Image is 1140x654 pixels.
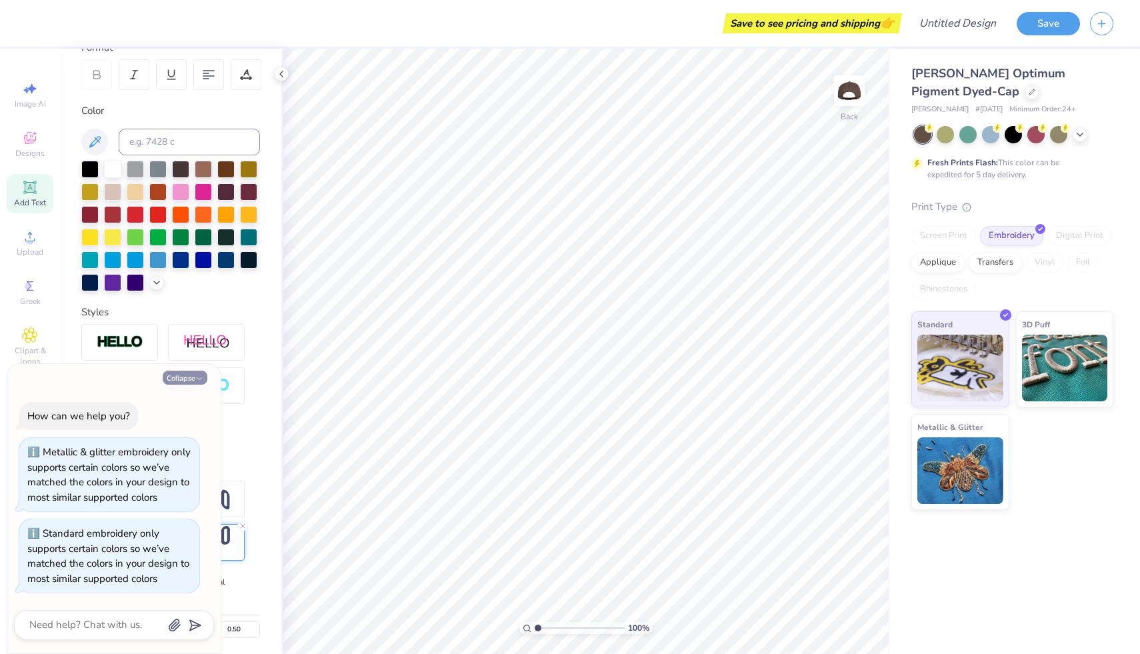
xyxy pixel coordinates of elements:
strong: Fresh Prints Flash: [927,157,998,168]
input: e.g. 7428 c [119,129,260,155]
div: Color [81,103,260,119]
div: Rhinestones [911,279,976,299]
span: Standard [917,317,953,331]
span: Upload [17,247,43,257]
input: Untitled Design [909,10,1007,37]
div: Save to see pricing and shipping [726,13,899,33]
span: Designs [15,148,45,159]
img: Stroke [97,335,143,350]
img: Metallic & Glitter [917,437,1003,504]
span: [PERSON_NAME] Optimum Pigment Dyed-Cap [911,65,1065,99]
div: Screen Print [911,226,976,246]
span: Image AI [15,99,46,109]
div: Embroidery [980,226,1043,246]
button: Save [1017,12,1080,35]
button: Collapse [163,371,207,385]
span: Add Text [14,197,46,208]
span: 3D Puff [1022,317,1050,331]
img: Back [836,77,863,104]
div: Styles [81,305,260,320]
span: Clipart & logos [7,345,53,367]
span: Metallic & Glitter [917,420,983,434]
span: 100 % [628,622,649,634]
div: Vinyl [1026,253,1063,273]
div: Standard embroidery only supports certain colors so we’ve matched the colors in your design to mo... [27,527,189,585]
img: Shadow [183,334,230,351]
div: Back [841,111,858,123]
span: [PERSON_NAME] [911,104,969,115]
div: This color can be expedited for 5 day delivery. [927,157,1091,181]
span: Greek [20,296,41,307]
div: Transfers [969,253,1022,273]
div: Metallic & glitter embroidery only supports certain colors so we’ve matched the colors in your de... [27,445,191,504]
div: Print Type [911,199,1113,215]
img: Standard [917,335,1003,401]
span: Minimum Order: 24 + [1009,104,1076,115]
div: Applique [911,253,965,273]
span: 👉 [880,15,895,31]
div: How can we help you? [27,409,130,423]
img: 3D Puff [1022,335,1108,401]
div: Digital Print [1047,226,1112,246]
span: # [DATE] [975,104,1003,115]
div: Foil [1067,253,1099,273]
